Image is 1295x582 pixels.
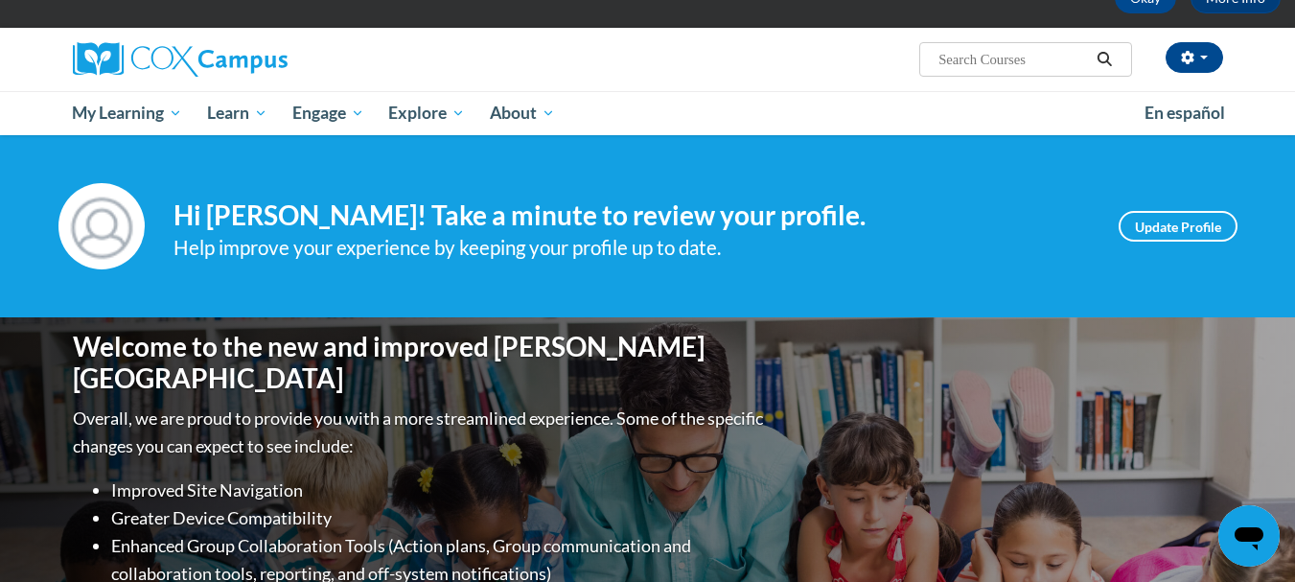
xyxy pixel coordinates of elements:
a: About [477,91,567,135]
a: Update Profile [1119,211,1237,242]
span: En español [1145,103,1225,123]
a: Engage [280,91,377,135]
a: Explore [376,91,477,135]
h4: Hi [PERSON_NAME]! Take a minute to review your profile. [173,199,1090,232]
div: Main menu [44,91,1252,135]
button: Search [1090,48,1119,71]
span: Engage [292,102,364,125]
iframe: Button to launch messaging window [1218,505,1280,567]
span: About [490,102,555,125]
a: Learn [195,91,280,135]
a: En español [1132,93,1237,133]
input: Search Courses [937,48,1090,71]
p: Overall, we are proud to provide you with a more streamlined experience. Some of the specific cha... [73,405,768,460]
div: Help improve your experience by keeping your profile up to date. [173,232,1090,264]
span: Learn [207,102,267,125]
h1: Welcome to the new and improved [PERSON_NAME][GEOGRAPHIC_DATA] [73,331,768,395]
button: Account Settings [1166,42,1223,73]
img: Profile Image [58,183,145,269]
a: My Learning [60,91,196,135]
span: My Learning [72,102,182,125]
a: Cox Campus [73,42,437,77]
span: Explore [388,102,465,125]
li: Improved Site Navigation [111,477,768,504]
li: Greater Device Compatibility [111,504,768,532]
img: Cox Campus [73,42,288,77]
